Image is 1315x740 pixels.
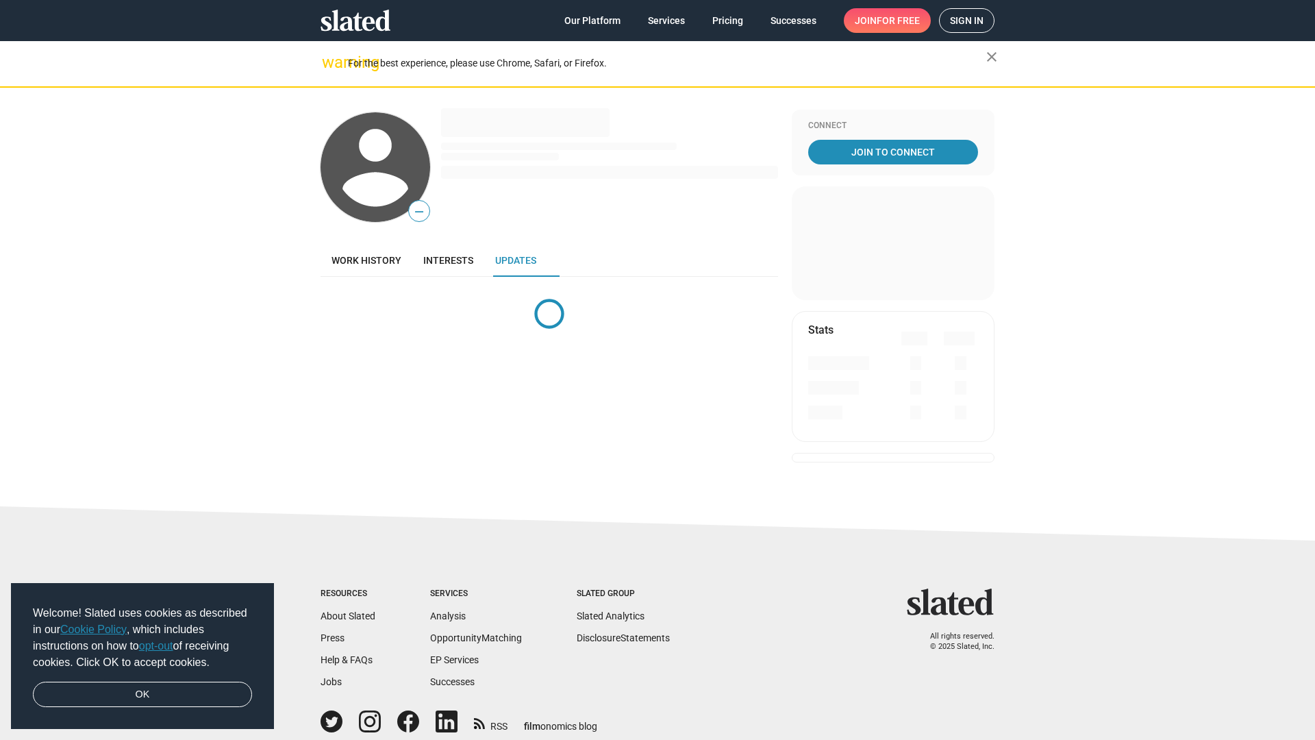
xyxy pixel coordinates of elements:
a: Pricing [701,8,754,33]
a: About Slated [321,610,375,621]
span: Our Platform [564,8,621,33]
a: opt-out [139,640,173,652]
span: Updates [495,255,536,266]
div: Slated Group [577,589,670,600]
a: Cookie Policy [60,624,127,635]
a: Our Platform [553,8,631,33]
span: Join [855,8,920,33]
span: Successes [771,8,816,33]
span: Join To Connect [811,140,975,164]
span: Sign in [950,9,984,32]
a: EP Services [430,654,479,665]
a: Successes [430,676,475,687]
p: All rights reserved. © 2025 Slated, Inc. [916,632,994,652]
a: Updates [484,244,547,277]
a: Successes [760,8,827,33]
a: Analysis [430,610,466,621]
div: Resources [321,589,375,600]
a: Jobs [321,676,342,687]
a: Services [637,8,696,33]
span: Interests [423,255,473,266]
mat-icon: close [984,49,1000,65]
div: Services [430,589,522,600]
a: Sign in [939,8,994,33]
a: OpportunityMatching [430,632,522,643]
div: cookieconsent [11,583,274,730]
a: RSS [474,712,508,733]
span: film [524,721,540,732]
span: Work history [331,255,401,266]
a: Join To Connect [808,140,978,164]
a: Joinfor free [844,8,931,33]
span: Welcome! Slated uses cookies as described in our , which includes instructions on how to of recei... [33,605,252,671]
span: for free [877,8,920,33]
a: DisclosureStatements [577,632,670,643]
a: Interests [412,244,484,277]
a: Press [321,632,345,643]
a: Help & FAQs [321,654,373,665]
span: Services [648,8,685,33]
div: For the best experience, please use Chrome, Safari, or Firefox. [348,54,986,73]
div: Connect [808,121,978,132]
a: Slated Analytics [577,610,644,621]
a: dismiss cookie message [33,682,252,708]
a: Work history [321,244,412,277]
mat-icon: warning [322,54,338,71]
span: Pricing [712,8,743,33]
a: filmonomics blog [524,709,597,733]
span: — [409,203,429,221]
mat-card-title: Stats [808,323,834,337]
